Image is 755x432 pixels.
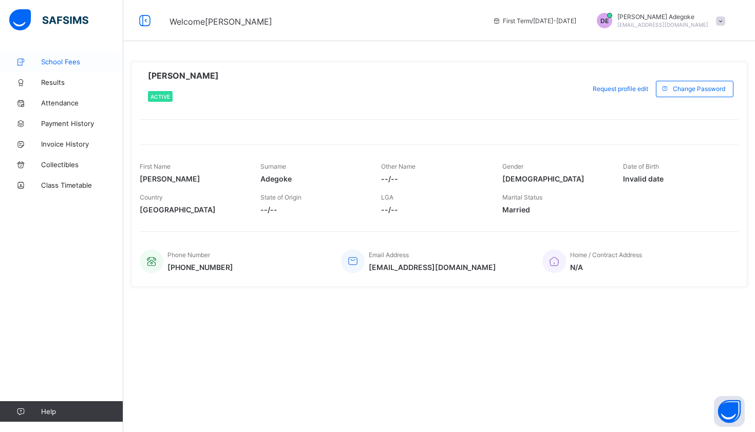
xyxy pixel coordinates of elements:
[260,174,366,183] span: Adegoke
[41,407,123,416] span: Help
[260,193,301,201] span: State of Origin
[260,205,366,214] span: --/--
[381,163,416,170] span: Other Name
[673,85,725,93] span: Change Password
[148,70,219,81] span: [PERSON_NAME]
[169,16,272,27] span: Welcome [PERSON_NAME]
[600,17,609,25] span: DE
[41,181,123,189] span: Class Timetable
[617,13,708,21] span: [PERSON_NAME] Adegoke
[140,163,171,170] span: First Name
[502,205,608,214] span: Married
[260,163,286,170] span: Surname
[570,263,642,272] span: N/A
[41,58,123,66] span: School Fees
[502,193,542,201] span: Marital Status
[9,9,88,31] img: safsims
[41,78,123,86] span: Results
[41,119,123,128] span: Payment History
[167,251,210,259] span: Phone Number
[617,22,708,28] span: [EMAIL_ADDRESS][DOMAIN_NAME]
[140,193,163,201] span: Country
[502,174,608,183] span: [DEMOGRAPHIC_DATA]
[369,263,496,272] span: [EMAIL_ADDRESS][DOMAIN_NAME]
[41,140,123,148] span: Invoice History
[140,205,245,214] span: [GEOGRAPHIC_DATA]
[41,99,123,107] span: Attendance
[150,94,170,100] span: Active
[593,85,648,93] span: Request profile edit
[502,163,523,170] span: Gender
[714,396,745,427] button: Open asap
[381,174,486,183] span: --/--
[570,251,642,259] span: Home / Contract Address
[140,174,245,183] span: [PERSON_NAME]
[493,17,576,25] span: session/term information
[41,160,123,169] span: Collectibles
[369,251,409,259] span: Email Address
[623,174,728,183] span: Invalid date
[587,13,730,28] div: DeborahAdegoke
[381,193,393,201] span: LGA
[381,205,486,214] span: --/--
[167,263,233,272] span: [PHONE_NUMBER]
[623,163,659,170] span: Date of Birth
